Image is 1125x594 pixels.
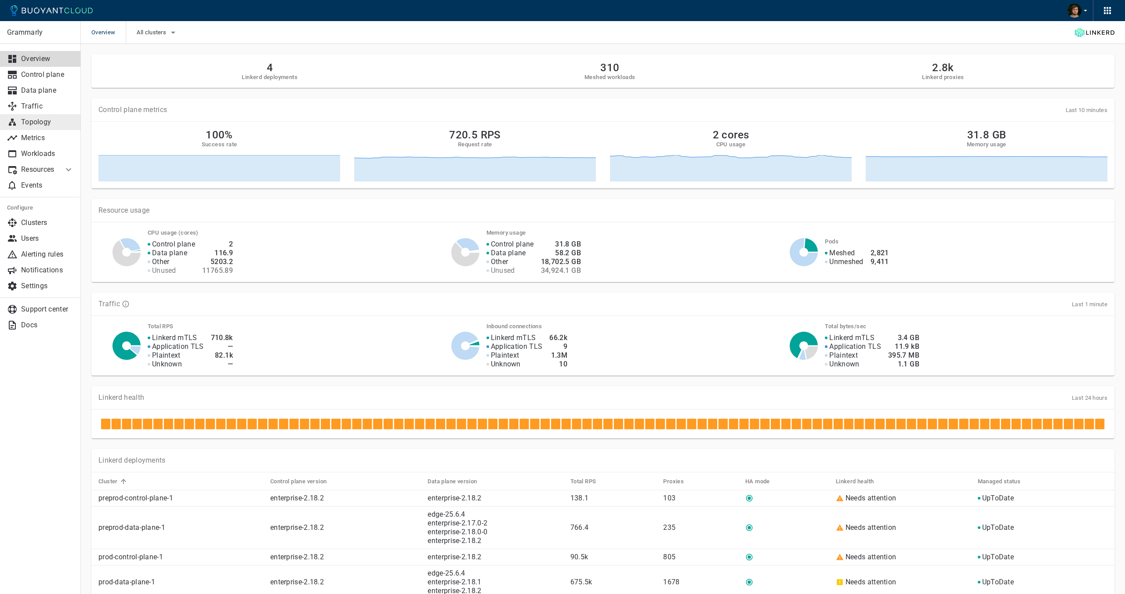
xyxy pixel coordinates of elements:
p: Support center [21,305,74,314]
span: All clusters [137,29,168,36]
p: Workloads [21,149,74,158]
span: Overview [91,21,126,44]
p: Metrics [21,134,74,142]
button: All clusters [137,26,178,39]
p: Alerting rules [21,250,74,259]
p: Traffic [21,102,74,111]
p: Data plane [21,86,74,95]
p: Grammarly [7,28,73,37]
p: Events [21,181,74,190]
p: Control plane [21,70,74,79]
p: Clusters [21,218,74,227]
p: Settings [21,282,74,290]
p: Resources [21,165,56,174]
h5: Configure [7,204,74,211]
p: Overview [21,54,74,63]
img: Dima Shevchuk [1067,4,1081,18]
p: Docs [21,321,74,330]
p: Users [21,234,74,243]
p: Notifications [21,266,74,275]
p: Topology [21,118,74,127]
